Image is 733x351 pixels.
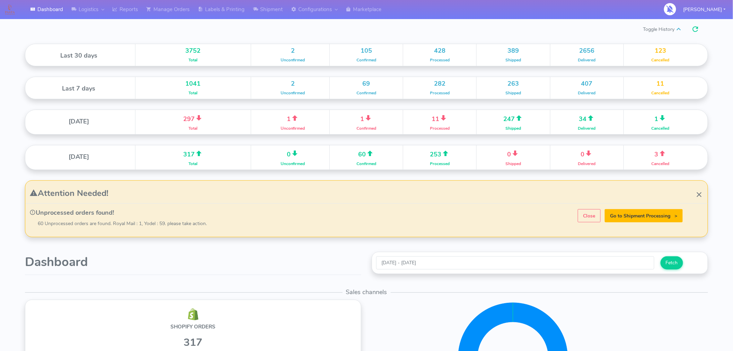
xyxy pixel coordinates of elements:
[141,126,245,131] h6: Total
[262,113,324,123] h4: 1
[629,149,692,158] h4: 3
[556,113,618,123] h4: 34
[343,288,391,296] span: Sales channels
[629,58,692,62] h6: Cancelled
[335,162,398,166] h6: Confirmed
[556,58,618,62] h6: Delivered
[29,188,708,198] h3: Attention Needed!
[335,58,398,62] h6: Confirmed
[578,209,601,222] button: Close
[262,58,324,62] h6: Unconfirmed
[482,113,545,123] h4: 247
[27,118,130,125] h4: [DATE]
[610,213,678,219] strong: Go to Shipment Processing >
[335,48,398,54] h4: 105
[408,48,471,54] h4: 428
[141,58,245,62] h6: Total
[38,220,708,227] p: 60 Unprocessed orders are found. Royal Mail : 1, Yodel : 59. please take action.
[482,91,545,95] h6: Shipped
[629,162,692,166] h6: Cancelled
[408,113,471,123] h4: 11
[408,58,471,62] h6: Processed
[27,85,130,92] h4: Last 7 days
[25,255,361,269] h1: Dashboard
[262,162,324,166] h6: Unconfirmed
[262,80,324,87] h4: 2
[482,162,545,166] h6: Shipped
[141,48,245,54] h4: 3752
[482,126,545,131] h6: Shipped
[643,23,708,35] span: Toggle History
[262,48,324,54] h4: 2
[262,126,324,131] h6: Unconfirmed
[605,209,683,222] button: Go to Shipment Processing >
[661,256,683,269] button: Fetch
[408,80,471,87] h4: 282
[408,126,471,131] h6: Processed
[335,91,398,95] h6: Confirmed
[29,209,708,216] h4: Unprocessed orders found!
[408,91,471,95] h6: Processed
[187,308,199,320] img: shopify
[556,149,618,158] h4: 0
[141,91,245,95] h6: Total
[556,162,618,166] h6: Delivered
[408,162,471,166] h6: Processed
[141,149,245,158] h4: 317
[38,337,348,348] h2: 317
[376,256,654,269] input: Pick the Date Range
[141,162,245,166] h6: Total
[141,80,245,87] h4: 1041
[262,149,324,158] h4: 0
[27,154,130,161] h4: [DATE]
[556,126,618,131] h6: Delivered
[482,149,545,158] h4: 0
[556,80,618,87] h4: 407
[678,2,731,17] button: [PERSON_NAME]
[556,48,618,54] h4: 2656
[335,126,398,131] h6: Confirmed
[27,52,130,59] h4: Last 30 days
[262,91,324,95] h6: Unconfirmed
[482,58,545,62] h6: Shipped
[335,149,398,158] h4: 60
[38,324,348,330] h5: SHOPIFY ORDERS
[629,126,692,131] h6: Cancelled
[408,149,471,158] h4: 253
[629,91,692,95] h6: Cancelled
[141,113,245,123] h4: 297
[629,48,692,54] h4: 123
[629,113,692,123] h4: 1
[556,91,618,95] h6: Delivered
[335,80,398,87] h4: 69
[629,80,692,87] h4: 11
[583,213,595,219] strong: Close
[482,80,545,87] h4: 263
[482,48,545,54] h4: 389
[335,113,398,123] h4: 1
